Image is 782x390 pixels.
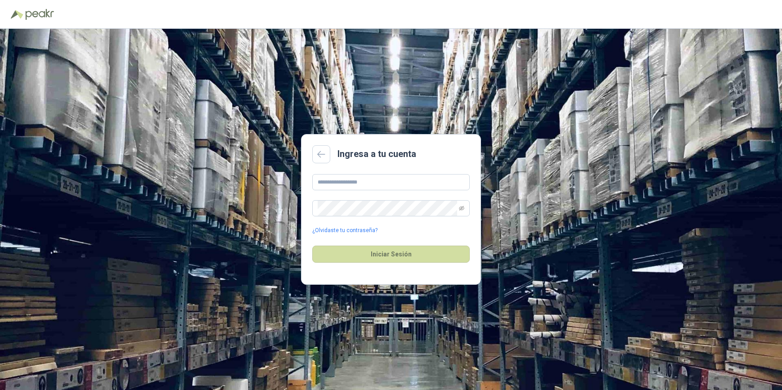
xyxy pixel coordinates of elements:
h2: Ingresa a tu cuenta [337,147,416,161]
a: ¿Olvidaste tu contraseña? [312,226,378,235]
button: Iniciar Sesión [312,246,470,263]
img: Logo [11,10,23,19]
span: eye-invisible [459,206,464,211]
img: Peakr [25,9,54,20]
